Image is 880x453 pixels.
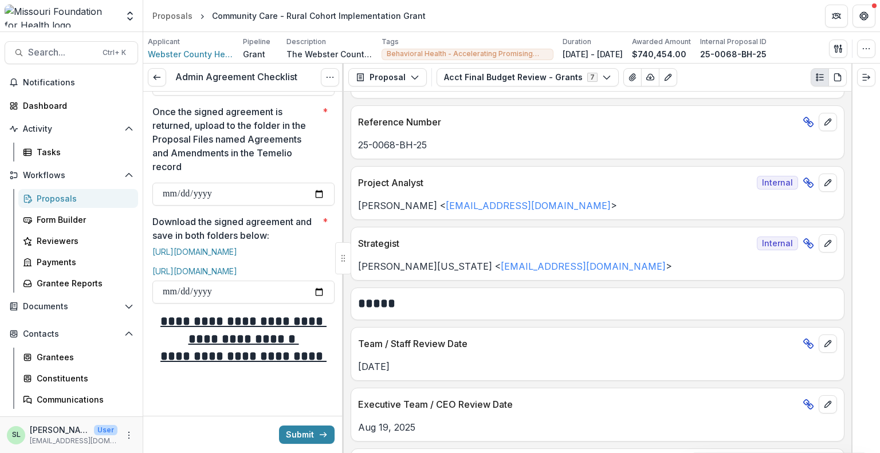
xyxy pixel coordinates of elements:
a: Constituents [18,369,138,388]
button: Open Contacts [5,325,138,343]
a: Payments [18,253,138,271]
div: Grantee Reports [37,277,129,289]
p: [EMAIL_ADDRESS][DOMAIN_NAME] [30,436,117,446]
button: Open Activity [5,120,138,138]
p: [DATE] [358,360,837,373]
a: [EMAIL_ADDRESS][DOMAIN_NAME] [446,200,611,211]
button: edit [819,113,837,131]
img: Missouri Foundation for Health logo [5,5,117,27]
p: [PERSON_NAME] [30,424,89,436]
p: Applicant [148,37,180,47]
button: Partners [825,5,848,27]
button: Expand right [857,68,875,86]
p: Reference Number [358,115,798,129]
p: Grant [243,48,265,60]
a: Reviewers [18,231,138,250]
a: [URL][DOMAIN_NAME] [152,266,237,276]
button: View Attached Files [623,68,642,86]
div: Grantees [37,351,129,363]
button: Edit as form [659,68,677,86]
span: Search... [28,47,96,58]
p: [PERSON_NAME] < > [358,199,837,212]
div: Constituents [37,372,129,384]
span: Internal [757,176,798,190]
span: Behavioral Health - Accelerating Promising Practices [387,50,548,58]
p: [DATE] - [DATE] [563,48,623,60]
p: 25-0068-BH-25 [358,138,837,152]
button: Open entity switcher [122,5,138,27]
button: Plaintext view [811,68,829,86]
button: More [122,428,136,442]
button: Notifications [5,73,138,92]
span: Documents [23,302,120,312]
a: Grantee Reports [18,274,138,293]
p: Download the signed agreement and save in both folders below: [152,215,318,242]
button: edit [819,334,837,353]
div: Tasks [37,146,129,158]
h3: Admin Agreement Checklist [175,72,297,82]
span: Internal [757,237,798,250]
button: edit [819,395,837,413]
div: Communications [37,393,129,405]
p: Pipeline [243,37,270,47]
div: Proposals [152,10,192,22]
p: The Webster County Health Unit proposes a Community Care Team to connect residents with essential... [286,48,372,60]
a: Dashboard [5,96,138,115]
a: Tasks [18,143,138,161]
button: Proposal [348,68,427,86]
div: Dashboard [23,100,129,112]
button: edit [819,234,837,253]
p: Tags [382,37,399,47]
a: Communications [18,390,138,409]
button: edit [819,174,837,192]
p: Executive Team / CEO Review Date [358,397,798,411]
p: User [94,425,117,435]
span: Notifications [23,78,133,88]
p: Once the signed agreement is returned, upload to the folder in the Proposal Files named Agreement... [152,105,318,174]
div: Ctrl + K [100,46,128,59]
a: [URL][DOMAIN_NAME] [152,247,237,257]
button: PDF view [828,68,847,86]
a: Webster County Health Unit [148,48,234,60]
div: Sada Lindsey [12,431,21,439]
span: Activity [23,124,120,134]
nav: breadcrumb [148,7,430,24]
p: Internal Proposal ID [700,37,767,47]
button: Search... [5,41,138,64]
span: Contacts [23,329,120,339]
a: Form Builder [18,210,138,229]
button: Acct Final Budget Review - Grants7 [437,68,619,86]
button: Open Workflows [5,166,138,184]
p: Awarded Amount [632,37,691,47]
button: Submit [279,426,335,444]
div: Proposals [37,192,129,204]
p: Description [286,37,326,47]
p: $740,454.00 [632,48,686,60]
p: Project Analyst [358,176,752,190]
p: Team / Staff Review Date [358,337,798,350]
p: Aug 19, 2025 [358,420,837,434]
button: Open Documents [5,297,138,316]
a: Proposals [18,189,138,208]
div: Form Builder [37,214,129,226]
p: [PERSON_NAME][US_STATE] < > [358,259,837,273]
p: Strategist [358,237,752,250]
div: Community Care - Rural Cohort Implementation Grant [212,10,426,22]
button: Get Help [852,5,875,27]
p: Duration [563,37,591,47]
a: [EMAIL_ADDRESS][DOMAIN_NAME] [501,261,666,272]
div: Payments [37,256,129,268]
a: Proposals [148,7,197,24]
p: 25-0068-BH-25 [700,48,767,60]
a: Grantees [18,348,138,367]
div: Reviewers [37,235,129,247]
button: Options [321,68,339,86]
button: Open Data & Reporting [5,413,138,432]
span: Workflows [23,171,120,180]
